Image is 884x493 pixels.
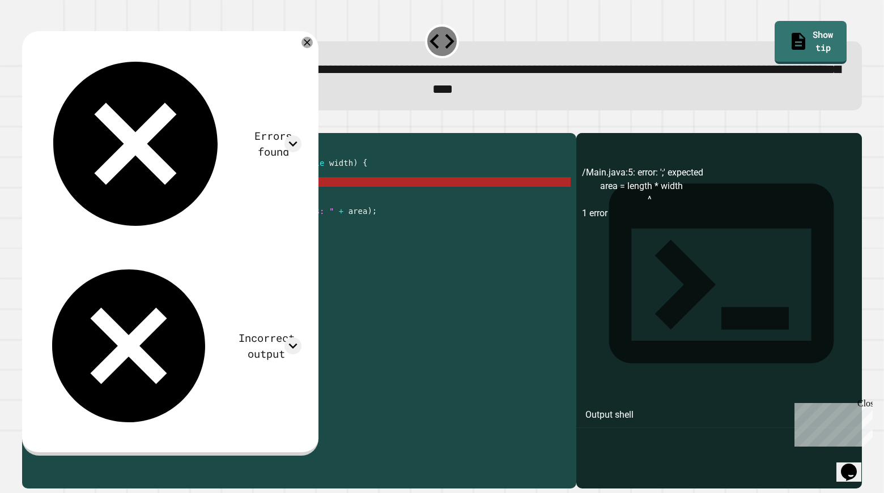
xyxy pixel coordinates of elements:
div: Errors found [245,128,301,160]
div: Chat with us now!Close [5,5,78,72]
iframe: chat widget [836,448,873,482]
div: Incorrect output [232,330,301,362]
a: Show tip [775,21,847,64]
iframe: chat widget [790,398,873,447]
div: /Main.java:5: error: ';' expected area = length * width ^ 1 error [582,166,856,489]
